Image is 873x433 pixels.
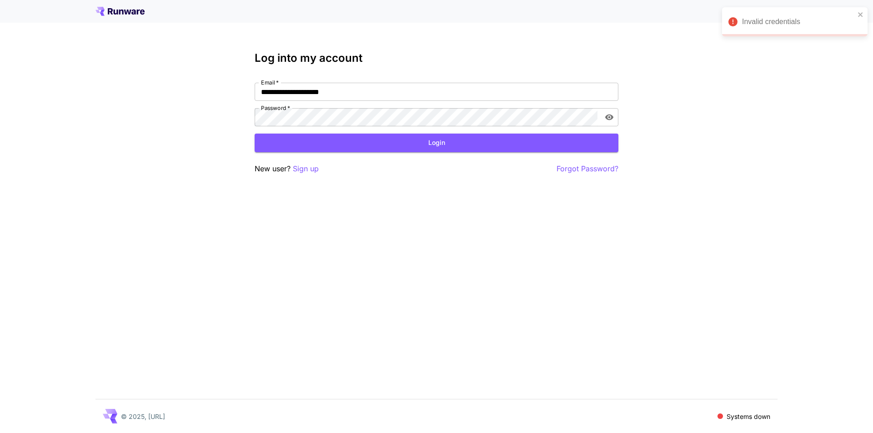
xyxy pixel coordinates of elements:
[557,163,618,174] button: Forgot Password?
[255,134,618,152] button: Login
[261,79,279,86] label: Email
[742,16,855,27] div: Invalid credentials
[261,104,290,112] label: Password
[727,412,770,421] p: Systems down
[121,412,165,421] p: © 2025, [URL]
[255,163,319,174] p: New user?
[858,11,864,18] button: close
[601,109,617,125] button: toggle password visibility
[255,52,618,65] h3: Log into my account
[293,163,319,174] button: Sign up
